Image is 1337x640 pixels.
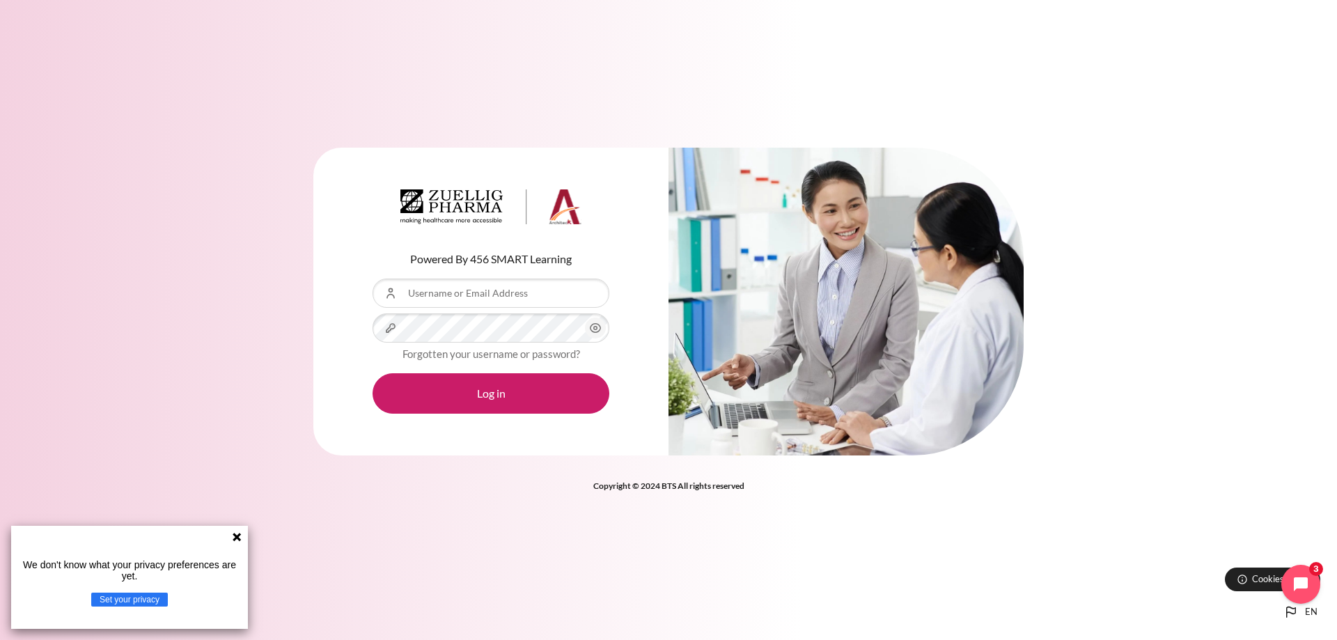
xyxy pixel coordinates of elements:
[373,251,609,267] p: Powered By 456 SMART Learning
[1305,605,1318,619] span: en
[1277,598,1323,626] button: Languages
[400,189,581,224] img: Architeck
[373,279,609,308] input: Username or Email Address
[400,189,581,230] a: Architeck
[593,481,744,491] strong: Copyright © 2024 BTS All rights reserved
[402,348,580,360] a: Forgotten your username or password?
[1252,572,1310,586] span: Cookies notice
[373,373,609,414] button: Log in
[17,559,242,582] p: We don't know what your privacy preferences are yet.
[1225,568,1320,591] button: Cookies notice
[91,593,168,607] button: Set your privacy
